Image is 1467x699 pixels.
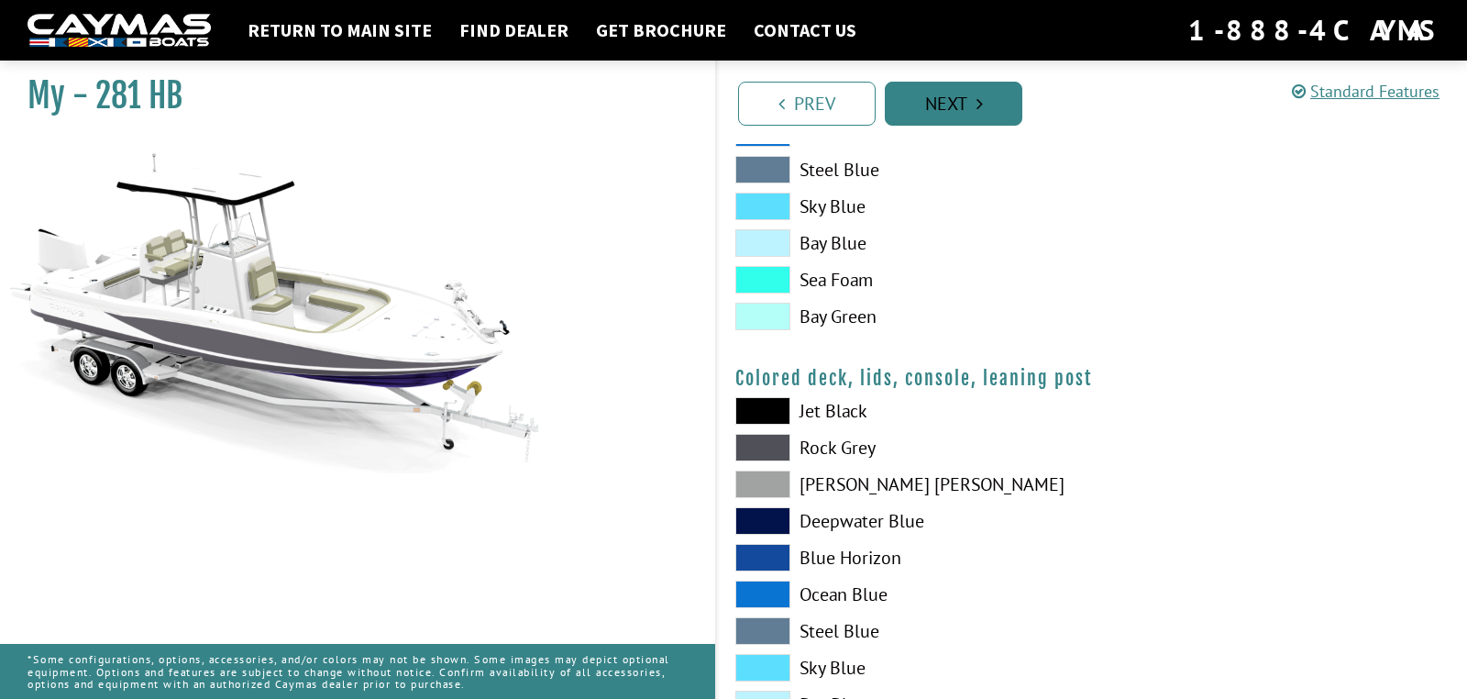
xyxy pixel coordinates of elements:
[735,544,1074,571] label: Blue Horizon
[738,82,876,126] a: Prev
[733,79,1467,126] ul: Pagination
[735,193,1074,220] label: Sky Blue
[735,156,1074,183] label: Steel Blue
[735,434,1074,461] label: Rock Grey
[28,644,688,699] p: *Some configurations, options, accessories, and/or colors may not be shown. Some images may depic...
[735,397,1074,425] label: Jet Black
[735,654,1074,682] label: Sky Blue
[28,14,211,48] img: white-logo-c9c8dbefe5ff5ceceb0f0178aa75bf4bb51f6bca0971e226c86eb53dfe498488.png
[735,471,1074,498] label: [PERSON_NAME] [PERSON_NAME]
[885,82,1022,126] a: Next
[1188,10,1439,50] div: 1-888-4CAYMAS
[1292,81,1439,102] a: Standard Features
[745,18,866,42] a: Contact Us
[735,581,1074,608] label: Ocean Blue
[735,303,1074,330] label: Bay Green
[587,18,735,42] a: Get Brochure
[735,229,1074,257] label: Bay Blue
[735,266,1074,294] label: Sea Foam
[735,367,1449,390] h4: Colored deck, lids, console, leaning post
[735,507,1074,535] label: Deepwater Blue
[238,18,441,42] a: Return to main site
[28,75,669,116] h1: My - 281 HB
[450,18,578,42] a: Find Dealer
[735,617,1074,645] label: Steel Blue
